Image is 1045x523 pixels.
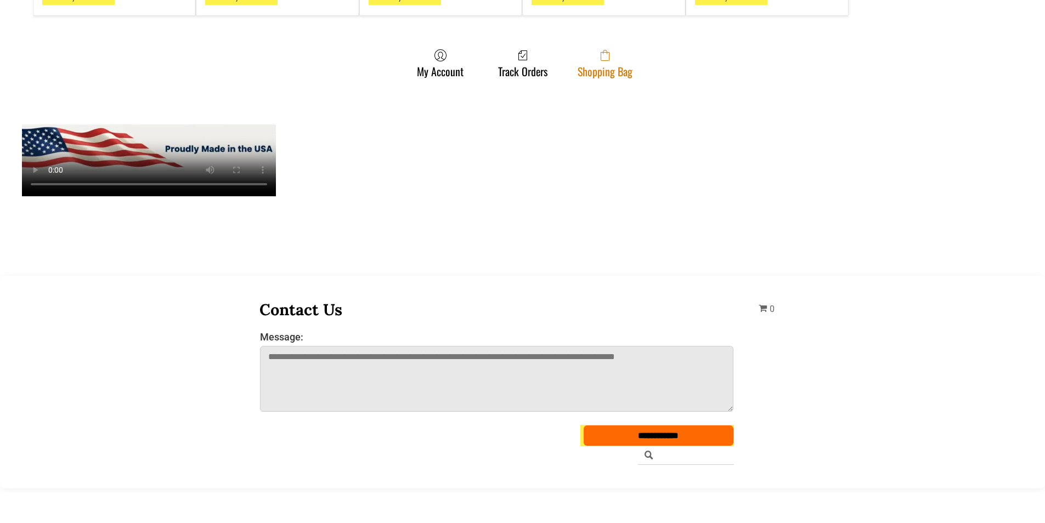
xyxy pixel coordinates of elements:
a: My Account [411,49,469,78]
h3: Contact Us [259,299,735,320]
span: 0 [770,304,775,314]
a: Shopping Bag [572,49,638,78]
a: Track Orders [493,49,553,78]
label: Message: [260,331,734,343]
